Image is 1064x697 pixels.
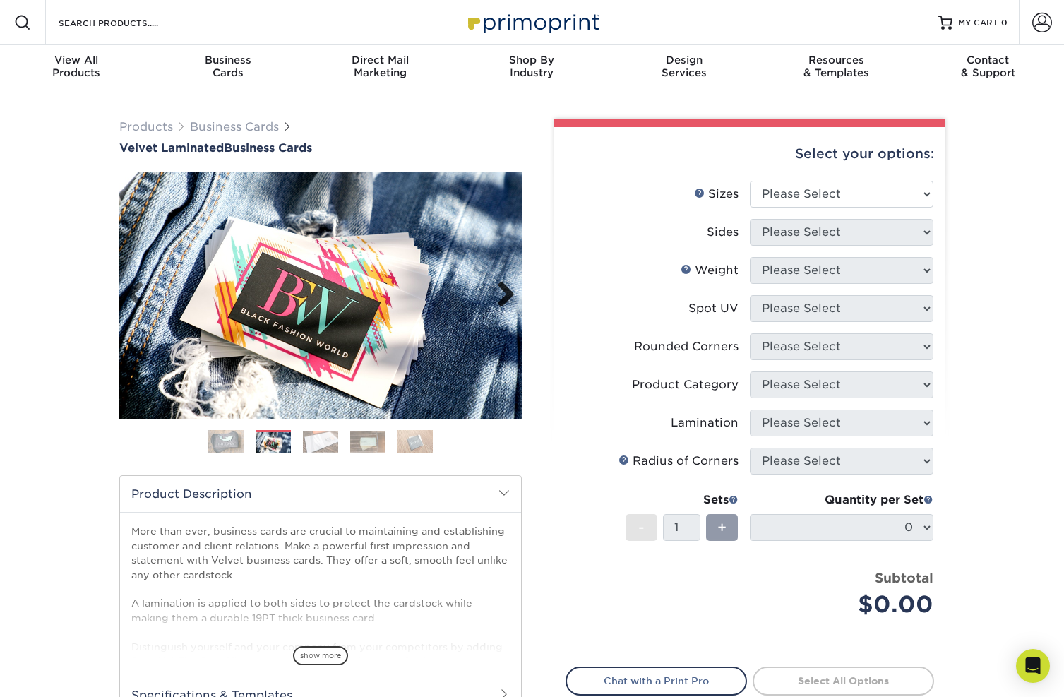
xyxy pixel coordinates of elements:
[456,45,608,90] a: Shop ByIndustry
[208,424,244,460] img: Business Cards 01
[566,667,747,695] a: Chat with a Print Pro
[626,492,739,508] div: Sets
[1001,18,1008,28] span: 0
[717,517,727,538] span: +
[304,54,456,79] div: Marketing
[350,431,385,453] img: Business Cards 04
[608,54,760,66] span: Design
[293,646,348,665] span: show more
[760,588,933,621] div: $0.00
[190,120,279,133] a: Business Cards
[303,431,338,453] img: Business Cards 03
[152,45,304,90] a: BusinessCards
[120,476,521,512] h2: Product Description
[632,376,739,393] div: Product Category
[119,172,522,419] img: Velvet Laminated 02
[638,517,645,538] span: -
[671,415,739,431] div: Lamination
[304,54,456,66] span: Direct Mail
[119,141,522,155] a: Velvet LaminatedBusiness Cards
[688,300,739,317] div: Spot UV
[694,186,739,203] div: Sizes
[608,45,760,90] a: DesignServices
[456,54,608,66] span: Shop By
[760,54,911,66] span: Resources
[912,54,1064,66] span: Contact
[462,7,603,37] img: Primoprint
[1016,649,1050,683] div: Open Intercom Messenger
[119,141,224,155] span: Velvet Laminated
[634,338,739,355] div: Rounded Corners
[608,54,760,79] div: Services
[119,120,173,133] a: Products
[750,492,933,508] div: Quantity per Set
[152,54,304,79] div: Cards
[566,127,934,181] div: Select your options:
[397,429,433,454] img: Business Cards 05
[753,667,934,695] a: Select All Options
[456,54,608,79] div: Industry
[760,54,911,79] div: & Templates
[618,453,739,470] div: Radius of Corners
[304,45,456,90] a: Direct MailMarketing
[958,17,998,29] span: MY CART
[760,45,911,90] a: Resources& Templates
[57,14,195,31] input: SEARCH PRODUCTS.....
[707,224,739,241] div: Sides
[119,141,522,155] h1: Business Cards
[681,262,739,279] div: Weight
[875,570,933,585] strong: Subtotal
[912,45,1064,90] a: Contact& Support
[912,54,1064,79] div: & Support
[152,54,304,66] span: Business
[256,432,291,454] img: Business Cards 02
